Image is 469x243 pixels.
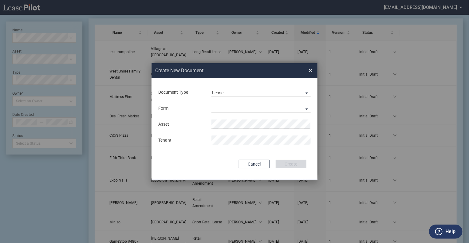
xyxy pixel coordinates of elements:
[155,137,208,143] div: Tenant
[276,160,306,168] button: Create
[211,104,311,113] md-select: Lease Form
[308,65,313,75] span: ×
[152,63,317,180] md-dialog: Create New ...
[155,89,208,96] div: Document Type
[155,105,208,112] div: Form
[212,90,223,95] div: Lease
[239,160,270,168] button: Cancel
[211,88,311,97] md-select: Document Type: Lease
[445,228,455,236] label: Help
[155,121,208,127] div: Asset
[155,67,286,74] h2: Create New Document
